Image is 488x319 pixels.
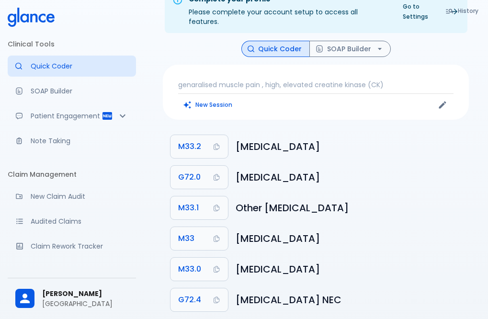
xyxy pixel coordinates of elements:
a: Monitor progress of claim corrections [8,236,136,257]
a: View audited claims [8,211,136,232]
button: Copy Code M33.0 to clipboard [170,258,228,281]
span: M33 [178,232,194,245]
button: Copy Code G72.4 to clipboard [170,288,228,311]
button: History [441,4,484,18]
div: [PERSON_NAME][GEOGRAPHIC_DATA] [8,282,136,315]
span: M33.0 [178,262,201,276]
li: Clinical Tools [8,33,136,56]
p: SOAP Builder [31,86,128,96]
button: Quick Coder [241,41,310,57]
p: Note Taking [31,136,128,146]
span: G72.4 [178,293,201,307]
h6: Polymyositis [236,139,461,154]
li: Claim Management [8,163,136,186]
a: Advanced note-taking [8,130,136,151]
a: Audit a new claim [8,186,136,207]
button: Copy Code M33.1 to clipboard [170,196,228,219]
p: Claim Rework Tracker [31,241,128,251]
a: Docugen: Compose a clinical documentation in seconds [8,80,136,102]
p: [GEOGRAPHIC_DATA] [42,299,128,308]
button: Copy Code G72.0 to clipboard [170,166,228,189]
h6: Inflammatory myopathy, not elsewhere classified [236,292,461,308]
span: M33.1 [178,201,199,215]
h6: Other dermatomyositis [236,200,461,216]
p: Quick Coder [31,61,128,71]
button: Copy Code M33 to clipboard [170,227,228,250]
h6: Juvenile dermatomyositis [236,262,461,277]
button: Copy Code M33.2 to clipboard [170,135,228,158]
span: G72.0 [178,171,201,184]
p: genaralised muscle pain , high, elevated creatine kinase (CK) [178,80,454,90]
button: Edit [435,98,450,112]
span: [PERSON_NAME] [42,289,128,299]
a: Moramiz: Find ICD10AM codes instantly [8,56,136,77]
h6: Drug-induced myopathy [236,170,461,185]
h6: Dermatopolymyositis [236,231,461,246]
button: SOAP Builder [309,41,391,57]
span: M33.2 [178,140,201,153]
p: Patient Engagement [31,111,102,121]
div: Patient Reports & Referrals [8,105,136,126]
p: New Claim Audit [31,192,128,201]
button: Clears all inputs and results. [178,98,238,112]
p: Audited Claims [31,216,128,226]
